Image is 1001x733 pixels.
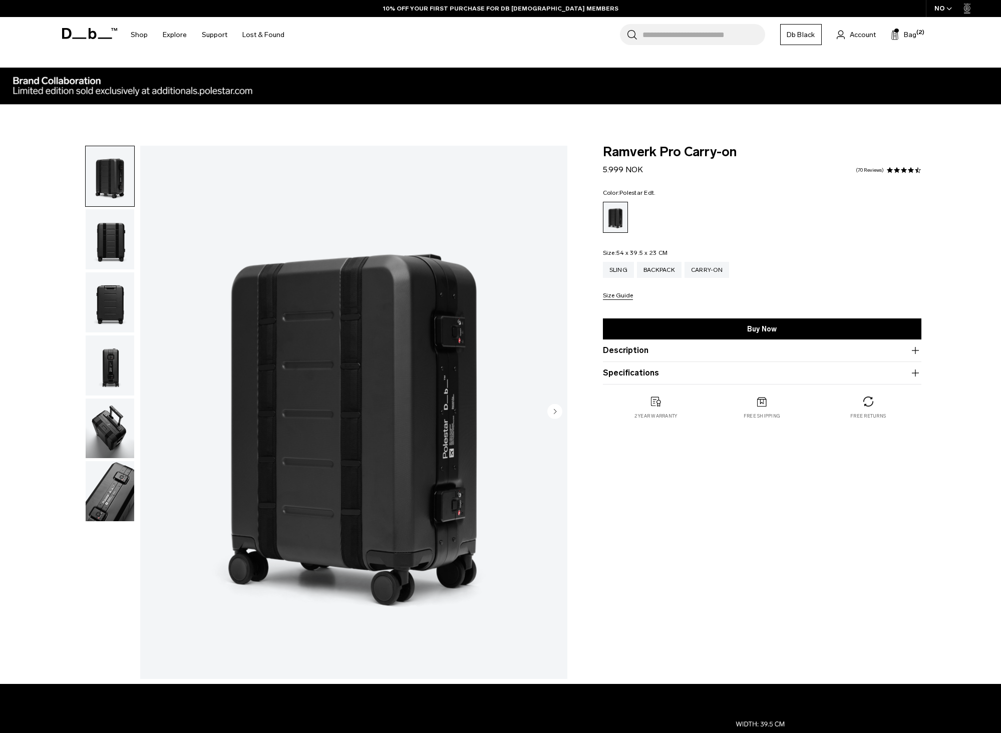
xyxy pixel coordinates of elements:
button: Ramverk Pro Carry-on Polestar Edt. [85,335,135,396]
a: Polestar Edt. [603,202,628,233]
a: Buy Now [603,318,921,339]
span: Ramverk Pro Carry-on [603,146,921,159]
a: 10% OFF YOUR FIRST PURCHASE FOR DB [DEMOGRAPHIC_DATA] MEMBERS [383,4,618,13]
button: Ramverk Pro Carry-on Polestar Edt. [85,398,135,459]
a: Backpack [637,262,682,278]
button: Bag (2) [891,29,916,41]
legend: Size: [603,250,668,256]
a: Carry-on [685,262,729,278]
button: Next slide [547,404,562,421]
p: 2 year warranty [634,413,678,420]
span: Bag [904,30,916,40]
a: Shop [131,17,148,53]
span: 5.999 NOK [603,165,643,174]
img: Ramverk Pro Carry-on Polestar Edt. [86,209,134,269]
legend: Color: [603,190,656,196]
span: 54 x 39.5 x 23 CM [616,249,668,256]
p: Free shipping [744,413,780,420]
button: Ramverk Pro Carry-on Polestar Edt. [85,461,135,522]
button: Ramverk Pro Carry-on Polestar Edt. [85,272,135,333]
span: Account [850,30,876,40]
p: Free returns [850,413,886,420]
a: Lost & Found [242,17,284,53]
nav: Main Navigation [123,17,292,53]
a: Sling [603,262,634,278]
button: Description [603,344,921,356]
a: Db Black [780,24,822,45]
img: Ramverk Pro Carry-on Polestar Edt. [86,461,134,521]
button: Size Guide [603,292,633,300]
span: Polestar Edt. [619,189,655,196]
a: Explore [163,17,187,53]
a: Support [202,17,227,53]
img: Ramverk Pro Carry-on Polestar Edt. [86,146,134,206]
img: Ramverk Pro Carry-on Polestar Edt. [140,146,567,679]
button: Ramverk Pro Carry-on Polestar Edt. [85,209,135,270]
a: 70 reviews [856,168,884,173]
span: (2) [916,29,924,37]
img: Ramverk Pro Carry-on Polestar Edt. [86,272,134,332]
button: Ramverk Pro Carry-on Polestar Edt. [85,146,135,207]
li: 1 / 6 [140,146,567,679]
img: Ramverk Pro Carry-on Polestar Edt. [86,335,134,396]
button: Specifications [603,367,921,379]
a: Account [837,29,876,41]
img: Ramverk Pro Carry-on Polestar Edt. [86,399,134,459]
